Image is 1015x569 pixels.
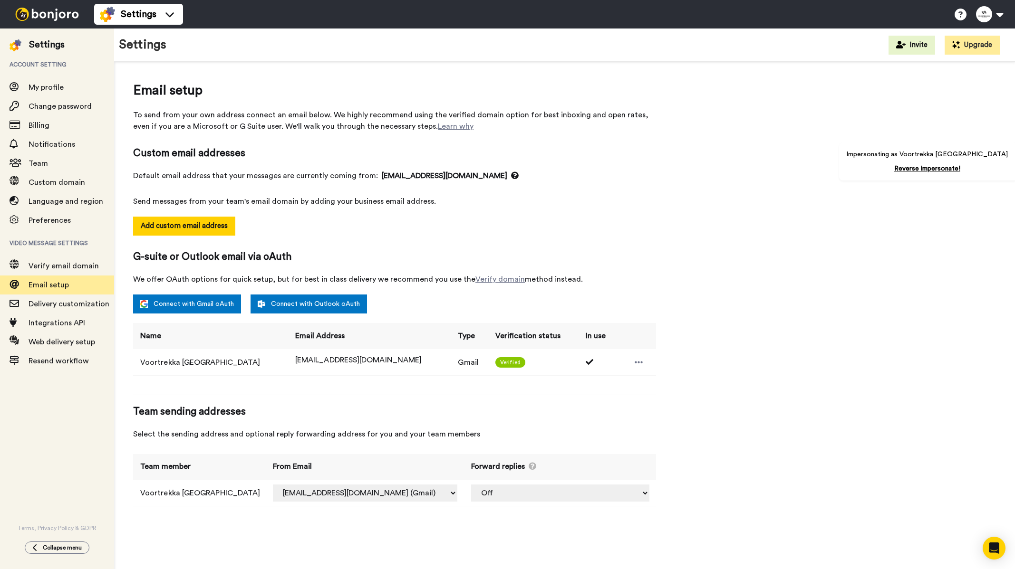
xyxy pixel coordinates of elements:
img: settings-colored.svg [10,39,21,51]
span: Team [29,160,48,167]
span: We offer OAuth options for quick setup, but for best in class delivery we recommend you use the m... [133,274,656,285]
img: bj-logo-header-white.svg [11,8,83,21]
img: outlook-white.svg [258,300,265,308]
a: Reverse impersonate! [894,165,960,172]
span: My profile [29,84,64,91]
span: To send from your own address connect an email below. We highly recommend using the verified doma... [133,109,656,132]
button: Invite [889,36,935,55]
span: Default email address that your messages are currently coming from: [133,170,656,181]
th: Name [133,323,288,349]
a: Learn why [438,123,474,130]
button: Collapse menu [25,541,89,554]
a: Connect with Outlook oAuth [251,294,367,313]
span: [EMAIL_ADDRESS][DOMAIN_NAME] [295,356,422,364]
span: Notifications [29,141,75,148]
th: Type [451,323,488,349]
span: Verify email domain [29,262,99,270]
th: Email Address [288,323,451,349]
th: Verification status [488,323,578,349]
span: Collapse menu [43,544,82,551]
span: Change password [29,103,92,110]
p: Impersonating as Voortrekka [GEOGRAPHIC_DATA] [846,150,1008,159]
img: settings-colored.svg [100,7,115,22]
td: Voortrekka [GEOGRAPHIC_DATA] [133,480,266,506]
span: Preferences [29,217,71,224]
button: Add custom email address [133,217,235,236]
span: Custom domain [29,179,85,186]
a: Verify domain [475,275,525,283]
span: Billing [29,122,49,129]
h1: Settings [119,38,166,52]
span: Integrations API [29,319,85,327]
img: google.svg [140,300,148,308]
span: Settings [121,8,156,21]
div: Settings [29,38,65,51]
span: Select the sending address and optional reply forwarding address for you and your team members [133,428,656,440]
span: Forward replies [471,461,525,472]
span: Send messages from your team's email domain by adding your business email address. [133,196,656,207]
span: Custom email addresses [133,146,656,161]
span: Verified [495,357,525,368]
th: From Email [266,454,464,480]
i: Used 1 times [586,358,595,366]
span: Team sending addresses [133,405,656,419]
a: Connect with Gmail oAuth [133,294,241,313]
span: Language and region [29,198,103,205]
div: Open Intercom Messenger [983,537,1005,560]
span: Email setup [29,281,69,289]
span: Email setup [133,81,656,100]
button: Upgrade [945,36,1000,55]
span: Web delivery setup [29,338,95,346]
span: [EMAIL_ADDRESS][DOMAIN_NAME] [382,170,519,181]
th: In use [579,323,615,349]
td: Voortrekka [GEOGRAPHIC_DATA] [133,349,288,375]
span: G-suite or Outlook email via oAuth [133,250,656,264]
span: Resend workflow [29,357,89,365]
span: Delivery customization [29,300,109,308]
td: Gmail [451,349,488,375]
th: Team member [133,454,266,480]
